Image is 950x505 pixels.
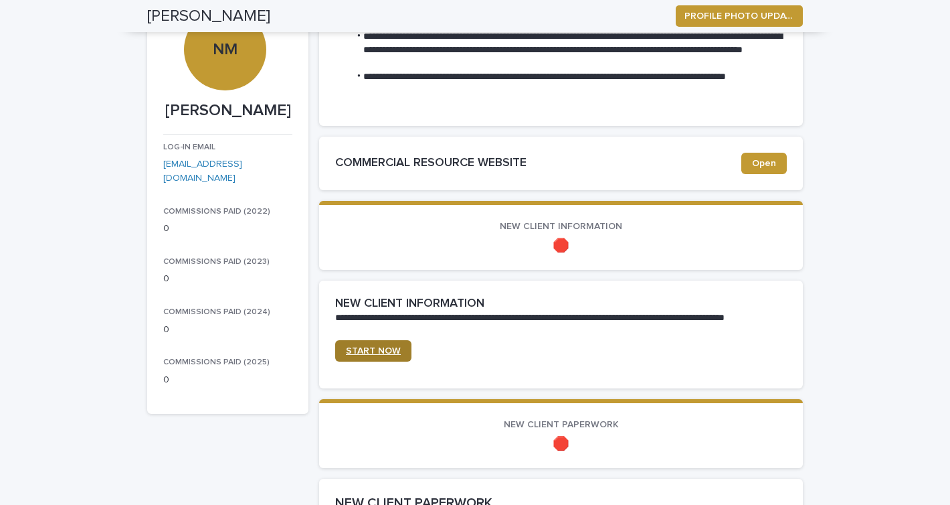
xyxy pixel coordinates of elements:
[163,143,215,151] span: LOG-IN EMAIL
[147,7,270,26] h2: [PERSON_NAME]
[335,297,484,311] h2: NEW CLIENT INFORMATION
[335,340,411,362] a: START NOW
[335,238,787,254] p: 🛑
[741,153,787,174] a: Open
[163,258,270,266] span: COMMISSIONS PAID (2023)
[163,323,292,337] p: 0
[676,5,803,27] button: PROFILE PHOTO UPDATE
[500,222,622,231] span: NEW CLIENT INFORMATION
[504,420,619,429] span: NEW CLIENT PAPERWORK
[163,159,242,183] a: [EMAIL_ADDRESS][DOMAIN_NAME]
[346,346,401,356] span: START NOW
[752,159,776,168] span: Open
[163,358,270,366] span: COMMISSIONS PAID (2025)
[163,272,292,286] p: 0
[163,373,292,387] p: 0
[163,208,270,216] span: COMMISSIONS PAID (2022)
[335,156,741,171] h2: COMMERCIAL RESOURCE WEBSITE
[335,436,787,452] p: 🛑
[163,308,270,316] span: COMMISSIONS PAID (2024)
[163,101,292,121] p: [PERSON_NAME]
[163,222,292,236] p: 0
[684,9,794,23] span: PROFILE PHOTO UPDATE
